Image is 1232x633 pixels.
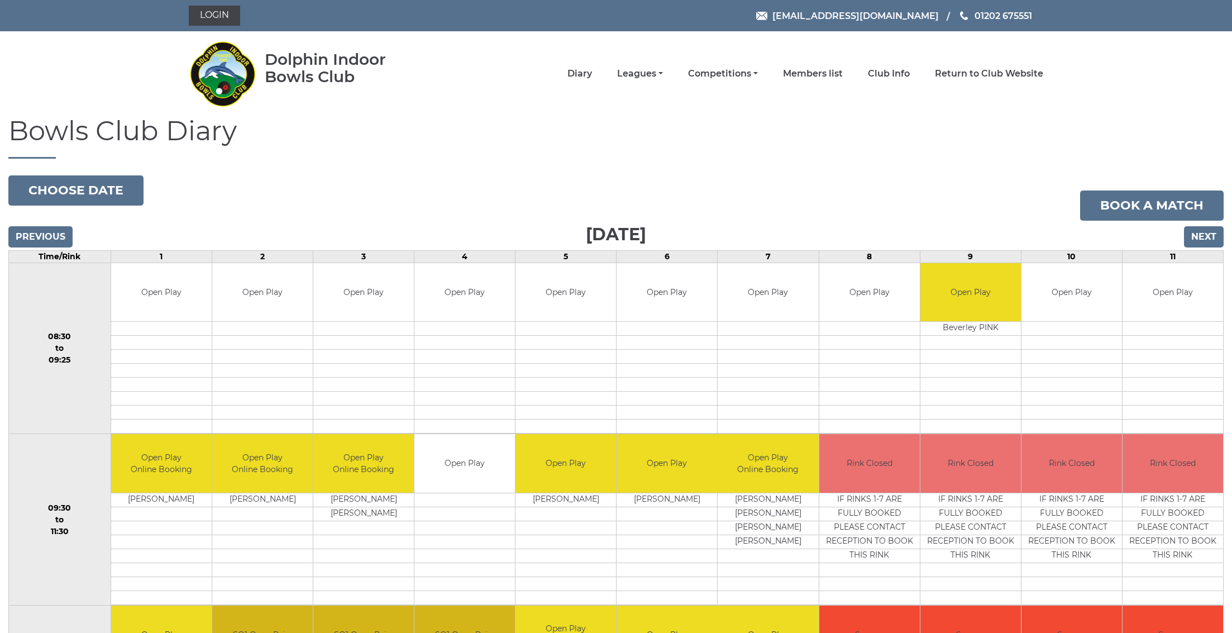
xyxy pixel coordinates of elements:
[1021,263,1122,322] td: Open Play
[819,263,920,322] td: Open Play
[265,51,422,85] div: Dolphin Indoor Bowls Club
[920,434,1021,493] td: Rink Closed
[920,535,1021,549] td: RECEPTION TO BOOK
[868,68,910,80] a: Club Info
[718,507,818,521] td: [PERSON_NAME]
[718,493,818,507] td: [PERSON_NAME]
[1123,535,1223,549] td: RECEPTION TO BOOK
[313,263,414,322] td: Open Play
[1021,250,1122,263] td: 10
[111,250,212,263] td: 1
[111,263,212,322] td: Open Play
[1080,191,1224,221] a: Book a match
[1021,521,1122,535] td: PLEASE CONTACT
[313,250,414,263] td: 3
[1122,250,1223,263] td: 11
[958,9,1032,23] a: Phone us 01202 675551
[313,434,414,493] td: Open Play Online Booking
[718,535,818,549] td: [PERSON_NAME]
[515,493,616,507] td: [PERSON_NAME]
[920,549,1021,563] td: THIS RINK
[920,322,1021,336] td: Beverley PINK
[212,263,313,322] td: Open Play
[189,6,240,26] a: Login
[1021,549,1122,563] td: THIS RINK
[515,250,617,263] td: 5
[617,493,717,507] td: [PERSON_NAME]
[819,493,920,507] td: IF RINKS 1-7 ARE
[617,434,717,493] td: Open Play
[1021,535,1122,549] td: RECEPTION TO BOOK
[920,507,1021,521] td: FULLY BOOKED
[1123,521,1223,535] td: PLEASE CONTACT
[920,250,1021,263] td: 9
[567,68,592,80] a: Diary
[1184,226,1224,248] input: Next
[414,434,515,493] td: Open Play
[111,434,212,493] td: Open Play Online Booking
[212,250,313,263] td: 2
[718,434,818,493] td: Open Play Online Booking
[1021,493,1122,507] td: IF RINKS 1-7 ARE
[819,549,920,563] td: THIS RINK
[515,434,616,493] td: Open Play
[9,434,111,606] td: 09:30 to 11:30
[111,493,212,507] td: [PERSON_NAME]
[189,35,256,113] img: Dolphin Indoor Bowls Club
[617,263,717,322] td: Open Play
[920,263,1021,322] td: Open Play
[212,493,313,507] td: [PERSON_NAME]
[1123,434,1223,493] td: Rink Closed
[819,521,920,535] td: PLEASE CONTACT
[756,12,767,20] img: Email
[9,263,111,434] td: 08:30 to 09:25
[1021,434,1122,493] td: Rink Closed
[212,434,313,493] td: Open Play Online Booking
[819,507,920,521] td: FULLY BOOKED
[1123,493,1223,507] td: IF RINKS 1-7 ARE
[718,263,818,322] td: Open Play
[8,175,144,206] button: Choose date
[515,263,616,322] td: Open Play
[1021,507,1122,521] td: FULLY BOOKED
[920,521,1021,535] td: PLEASE CONTACT
[819,250,920,263] td: 8
[1123,549,1223,563] td: THIS RINK
[718,521,818,535] td: [PERSON_NAME]
[8,116,1224,159] h1: Bowls Club Diary
[920,493,1021,507] td: IF RINKS 1-7 ARE
[819,535,920,549] td: RECEPTION TO BOOK
[975,10,1032,21] span: 01202 675551
[414,250,515,263] td: 4
[9,250,111,263] td: Time/Rink
[756,9,939,23] a: Email [EMAIL_ADDRESS][DOMAIN_NAME]
[8,226,73,248] input: Previous
[960,11,968,20] img: Phone us
[1123,263,1223,322] td: Open Play
[819,434,920,493] td: Rink Closed
[935,68,1043,80] a: Return to Club Website
[718,250,819,263] td: 7
[617,68,663,80] a: Leagues
[313,507,414,521] td: [PERSON_NAME]
[313,493,414,507] td: [PERSON_NAME]
[783,68,843,80] a: Members list
[414,263,515,322] td: Open Play
[772,10,939,21] span: [EMAIL_ADDRESS][DOMAIN_NAME]
[617,250,718,263] td: 6
[1123,507,1223,521] td: FULLY BOOKED
[688,68,758,80] a: Competitions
